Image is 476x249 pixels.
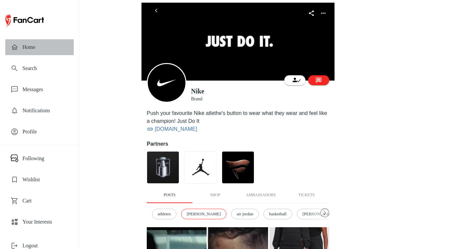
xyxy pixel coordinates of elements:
img: Store profile [148,64,185,102]
div: Wishlist [5,172,74,188]
span: [PERSON_NAME] [299,211,340,217]
h3: Nike [191,88,204,95]
span: basketball [265,211,290,217]
h6: Brand [191,95,204,103]
div: Home [5,39,74,55]
div: Notifications [5,103,74,119]
div: Following [292,77,298,87]
button: Posts [147,187,192,203]
span: Wishlist [22,176,68,184]
div: air jordan [231,209,259,219]
div: Push your favourite Nike atlethe's button to wear what they wear and feel like a champion! Just D... [147,109,329,125]
span: Cart [22,197,68,205]
div: basketball [263,209,292,219]
div: Following [5,151,74,166]
div: Messages [5,82,74,97]
div: [PERSON_NAME] [297,209,342,219]
span: Search [22,64,68,72]
button: Ambassadors [238,187,284,203]
img: Cover Image [141,3,335,81]
span: air jordan [233,211,257,217]
div: Search [5,60,74,76]
span: Messages [22,86,68,93]
div: athletes [152,209,177,219]
span: athletes [154,211,175,217]
img: 89fde80fc0-def2-11ee-b058-731d97ce605b.jpg [184,151,217,184]
span: Notifications [22,107,68,115]
img: FanCart logo [5,13,44,28]
h4: Partners [147,140,329,148]
span: Home [22,43,68,51]
span: Your Interests [22,218,68,226]
img: 968cd214e0-1816-11ef-aacc-f7b0515c1b2d.jpg [147,151,179,184]
img: 9063fb5cc0-70f9-11ef-8069-213eeceee794.jpg [222,151,254,184]
button: Tickets [284,187,329,203]
div: Cart [5,193,74,209]
button: Shop [192,187,238,203]
div: Your Interests [5,214,74,230]
button: Message [308,75,329,85]
div: [PERSON_NAME] [181,209,226,219]
span: Following [22,155,68,162]
span: Profile [22,128,68,136]
span: [PERSON_NAME] [183,211,224,217]
a: [DOMAIN_NAME] [155,125,197,133]
div: Profile [5,124,74,140]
